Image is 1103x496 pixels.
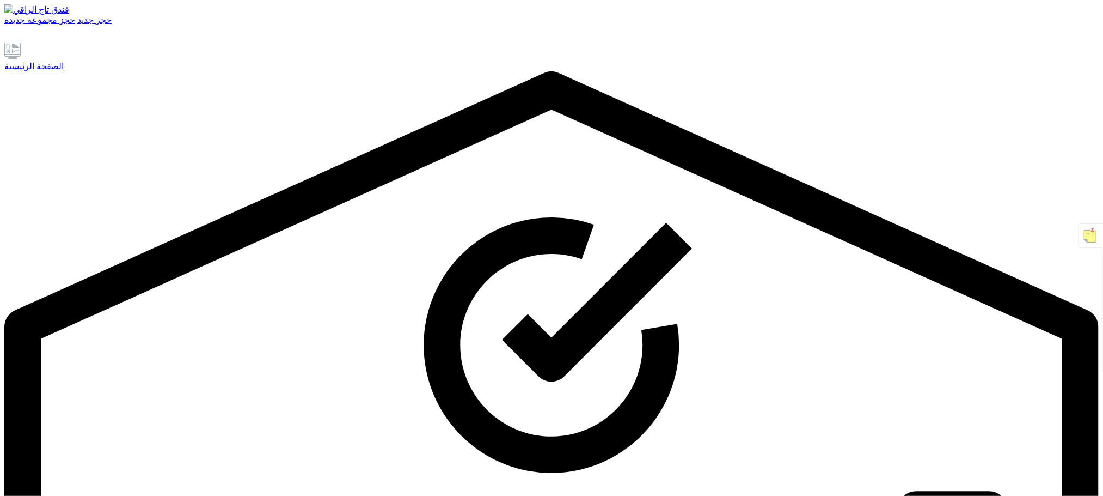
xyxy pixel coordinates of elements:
[4,43,1099,71] a: الصفحة الرئيسية
[4,15,75,25] a: حجز مجموعة جديدة
[4,4,69,15] img: فندق تاج الراقي
[4,4,1099,15] a: فندق تاج الراقي
[37,33,50,42] a: تعليقات الموظفين
[77,15,112,25] a: حجز جديد
[4,62,64,71] font: الصفحة الرئيسية
[21,33,35,42] a: إعدادات
[4,33,19,42] a: يدعم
